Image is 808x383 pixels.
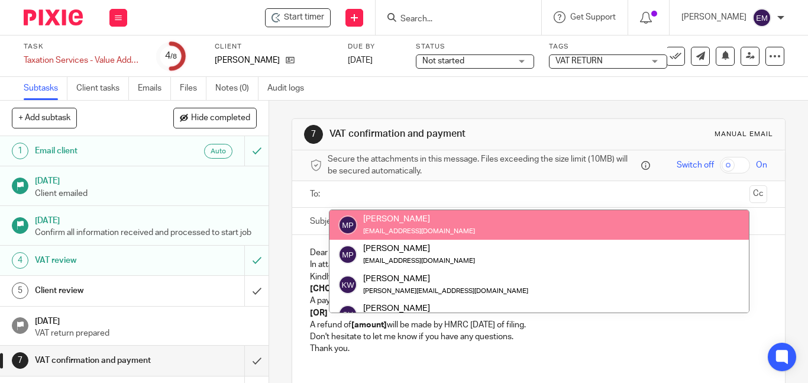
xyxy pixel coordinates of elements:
[752,8,771,27] img: svg%3E
[180,77,206,100] a: Files
[310,309,328,317] strong: [OR]
[35,313,257,327] h1: [DATE]
[399,14,506,25] input: Search
[338,275,357,294] img: svg%3E
[310,188,323,200] label: To:
[24,9,83,25] img: Pixie
[310,247,767,259] p: Dear [PERSON_NAME],
[328,153,638,178] span: Secure the attachments in this message. Files exceeding the size limit (10MB) will be secured aut...
[363,213,475,225] div: [PERSON_NAME]
[76,77,129,100] a: Client tasks
[681,11,746,23] p: [PERSON_NAME]
[570,13,616,21] span: Get Support
[310,295,767,307] p: A payment of to HMRC is due by .
[173,108,257,128] button: Hide completed
[348,56,373,65] span: [DATE]
[363,288,528,294] small: [PERSON_NAME][EMAIL_ADDRESS][DOMAIN_NAME]
[310,319,767,331] p: A refund of will be made by HMRC [DATE] of filing.
[310,215,341,227] label: Subject:
[310,331,767,343] p: Don't hesitate to let me know if you have any questions.
[215,54,280,66] p: [PERSON_NAME]
[191,114,250,123] span: Hide completed
[310,271,767,283] p: Kindly review it at your earliest convenience and confirm if you would like us to proceed with th...
[304,125,323,144] div: 7
[284,11,324,24] span: Start timer
[12,352,28,369] div: 7
[170,53,177,60] small: /8
[35,227,257,239] p: Confirm all information received and processed to start job
[265,8,331,27] div: Mark Palmer - Taxation Services - Value Added Tax (VAT)
[12,108,77,128] button: + Add subtask
[24,42,142,52] label: Task
[363,272,528,284] div: [PERSON_NAME]
[35,252,167,269] h1: VAT review
[338,215,357,234] img: svg%3E
[35,352,167,369] h1: VAT confirmation and payment
[329,128,564,140] h1: VAT confirmation and payment
[749,185,767,203] button: Cc
[363,258,475,264] small: [EMAIL_ADDRESS][DOMAIN_NAME]
[348,42,401,52] label: Due by
[363,228,475,234] small: [EMAIL_ADDRESS][DOMAIN_NAME]
[338,305,357,324] img: svg%3E
[310,343,767,355] p: Thank you.
[204,144,232,159] div: Auto
[267,77,313,100] a: Audit logs
[351,321,387,329] strong: [amount]
[338,245,357,264] img: svg%3E
[35,327,257,339] p: VAT return prepared
[12,282,28,299] div: 5
[35,142,167,160] h1: Email client
[422,57,464,65] span: Not started
[677,159,714,171] span: Switch off
[715,130,773,139] div: Manual email
[363,302,528,314] div: [PERSON_NAME]
[12,252,28,269] div: 4
[215,42,333,52] label: Client
[35,212,257,227] h1: [DATE]
[310,259,767,271] p: In attachment you'll find the VAT return that we are to submit to HMRC.
[310,285,370,293] strong: [CHOOSE ONE]
[35,188,257,199] p: Client emailed
[35,282,167,300] h1: Client review
[215,77,258,100] a: Notes (0)
[35,172,257,187] h1: [DATE]
[12,143,28,159] div: 1
[549,42,667,52] label: Tags
[24,77,67,100] a: Subtasks
[363,243,475,255] div: [PERSON_NAME]
[138,77,171,100] a: Emails
[416,42,534,52] label: Status
[555,57,603,65] span: VAT RETURN
[24,54,142,66] div: Taxation Services - Value Added Tax (VAT)
[756,159,767,171] span: On
[165,49,177,63] div: 4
